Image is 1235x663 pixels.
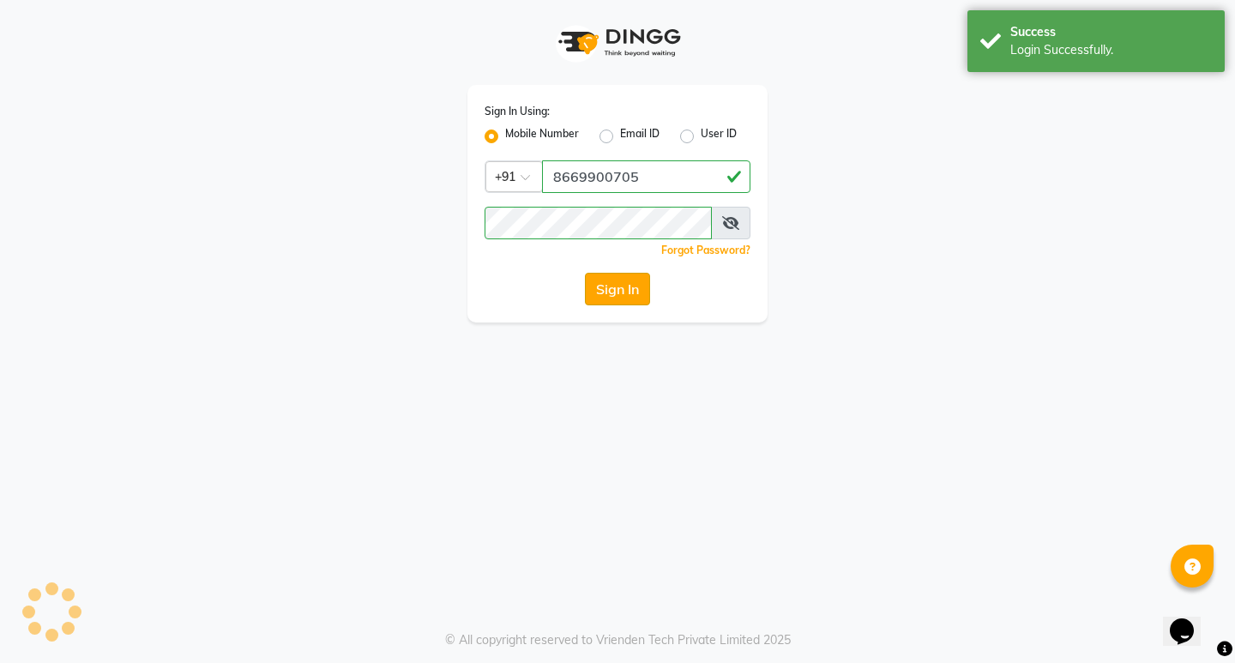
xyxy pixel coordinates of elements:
[549,17,686,68] img: logo1.svg
[661,244,750,256] a: Forgot Password?
[542,160,750,193] input: Username
[1010,23,1212,41] div: Success
[485,104,550,119] label: Sign In Using:
[505,126,579,147] label: Mobile Number
[620,126,660,147] label: Email ID
[585,273,650,305] button: Sign In
[1163,594,1218,646] iframe: chat widget
[1010,41,1212,59] div: Login Successfully.
[701,126,737,147] label: User ID
[485,207,712,239] input: Username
